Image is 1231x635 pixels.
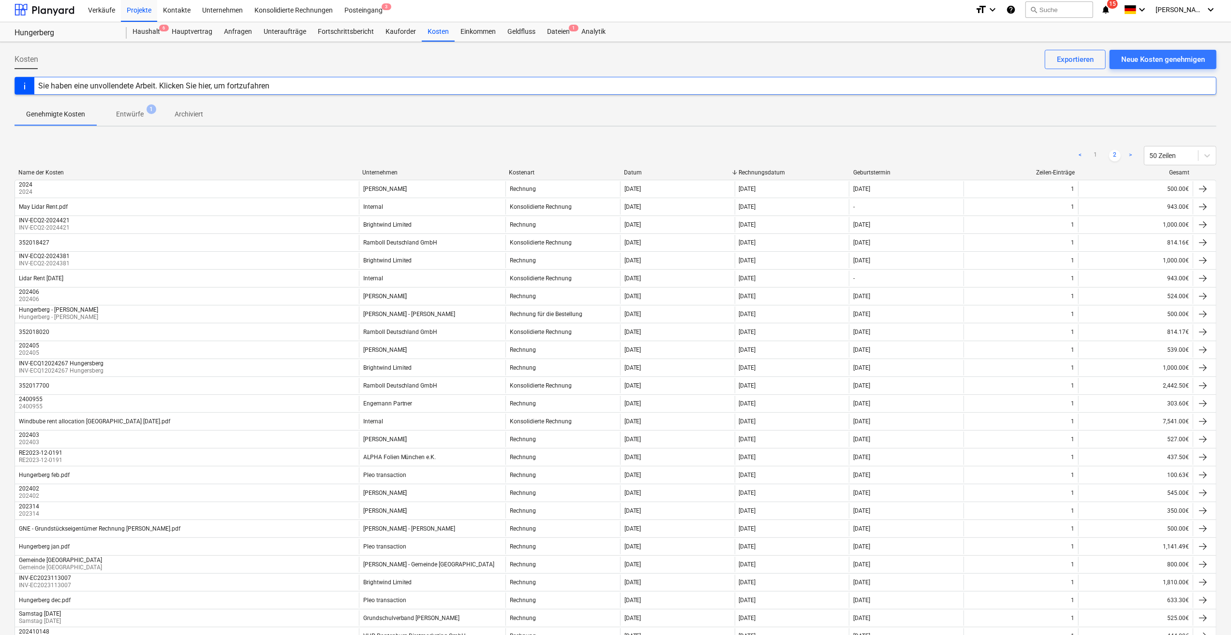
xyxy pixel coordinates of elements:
div: Pleo transaction [363,543,406,550]
div: [PERSON_NAME] - [PERSON_NAME] [363,525,456,532]
div: 1 [1071,257,1074,264]
div: Rechnung [510,615,536,621]
div: 1 [1071,203,1074,210]
div: Einkommen [455,22,502,42]
div: 1,000.00€ [1078,253,1193,268]
div: 1 [1071,454,1074,461]
i: keyboard_arrow_down [987,4,998,15]
div: [PERSON_NAME] [363,186,407,192]
div: 1 [1071,400,1074,407]
a: Page 2 is your current page [1109,150,1121,161]
i: format_size [975,4,987,15]
div: [DATE] [853,436,870,443]
p: Entwürfe [116,109,144,119]
div: 1 [1071,311,1074,317]
p: Gemeinde [GEOGRAPHIC_DATA] [19,563,104,572]
div: [DATE] [739,472,756,478]
div: Datum [624,169,731,176]
div: 500.00€ [1078,181,1193,197]
div: Brightwind Limited [363,221,412,228]
a: Previous page [1074,150,1086,161]
div: Rechnung [510,257,536,264]
div: Samstag [DATE] [19,610,61,617]
span: 1 [147,104,156,114]
div: [DATE] [624,257,641,264]
div: 303.60€ [1078,396,1193,411]
div: 1 [1071,579,1074,586]
div: Rechnung [510,561,536,568]
div: [DATE] [624,203,641,210]
div: 1 [1071,561,1074,568]
div: Kosten [422,22,455,42]
div: 525.00€ [1078,610,1193,626]
div: [DATE] [739,239,756,246]
a: Anfragen [218,22,258,42]
div: Konsolidierte Rechnung [510,275,572,282]
div: INV-ECQ12024267 Hungersberg [19,360,104,367]
div: [DATE] [624,329,641,335]
div: Windbube rent allocation [GEOGRAPHIC_DATA] [DATE].pdf [19,418,170,425]
div: Rechnung [510,579,536,586]
a: Kauforder [380,22,422,42]
div: - [853,275,855,282]
div: [DATE] [853,311,870,317]
div: [DATE] [853,525,870,532]
div: [DATE] [624,239,641,246]
div: Hungerberg [15,28,115,38]
div: [DATE] [853,400,870,407]
div: [DATE] [739,436,756,443]
div: [DATE] [624,418,641,425]
div: 1,141.49€ [1078,539,1193,554]
div: 1 [1071,418,1074,425]
div: Rechnung [510,507,536,514]
div: [DATE] [739,490,756,496]
div: Gesamt [1083,169,1189,176]
span: 1 [569,25,578,31]
div: [DATE] [739,311,756,317]
div: Hungerberg dec.pdf [19,597,71,604]
div: 1 [1071,597,1074,604]
a: Dateien1 [541,22,576,42]
p: INV-ECQ2-2024421 [19,224,72,232]
div: [DATE] [739,418,756,425]
div: [DATE] [853,257,870,264]
div: [DATE] [624,346,641,353]
span: Kosten [15,54,38,65]
div: [DATE] [739,400,756,407]
div: Kostenart [509,169,616,176]
div: 2,442.50€ [1078,378,1193,393]
div: Rechnung [510,346,536,353]
div: [DATE] [624,400,641,407]
div: 352017700 [19,382,49,389]
div: [DATE] [624,311,641,317]
div: Unternehmen [362,169,501,176]
p: 2400955 [19,403,44,411]
div: 202410148 [19,628,49,635]
i: keyboard_arrow_down [1205,4,1216,15]
div: Ramboll Deutschland GmbH [363,239,438,246]
div: [DATE] [624,275,641,282]
div: Analytik [576,22,611,42]
div: INV-EC2023113007 [19,575,71,581]
div: 1 [1071,275,1074,282]
div: Chat-Widget [1183,589,1231,635]
button: Neue Kosten genehmigen [1110,50,1216,69]
div: 1 [1071,293,1074,300]
div: [DATE] [853,293,870,300]
div: [DATE] [853,507,870,514]
div: 500.00€ [1078,521,1193,536]
div: 1 [1071,239,1074,246]
i: Wissensbasis [1006,4,1016,15]
span: 3 [382,3,391,10]
div: Hungerberg - [PERSON_NAME] [19,306,98,313]
div: 800.00€ [1078,557,1193,572]
div: [DATE] [739,346,756,353]
div: Dateien [541,22,576,42]
div: [DATE] [739,364,756,371]
div: [DATE] [853,543,870,550]
div: 1 [1071,436,1074,443]
div: Konsolidierte Rechnung [510,382,572,389]
div: Geburtstermin [853,169,960,176]
div: Rechnung [510,472,536,478]
div: Pleo transaction [363,472,406,478]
